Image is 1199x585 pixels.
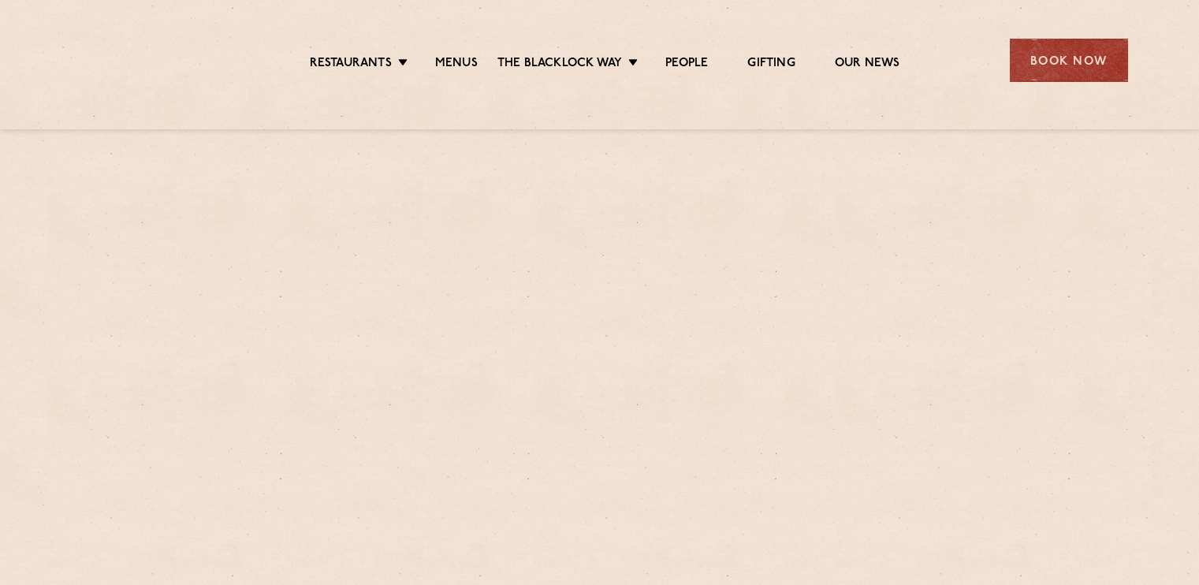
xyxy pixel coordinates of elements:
[435,56,478,73] a: Menus
[835,56,900,73] a: Our News
[665,56,708,73] a: People
[1010,39,1128,82] div: Book Now
[72,15,208,106] img: svg%3E
[497,56,622,73] a: The Blacklock Way
[747,56,795,73] a: Gifting
[310,56,392,73] a: Restaurants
